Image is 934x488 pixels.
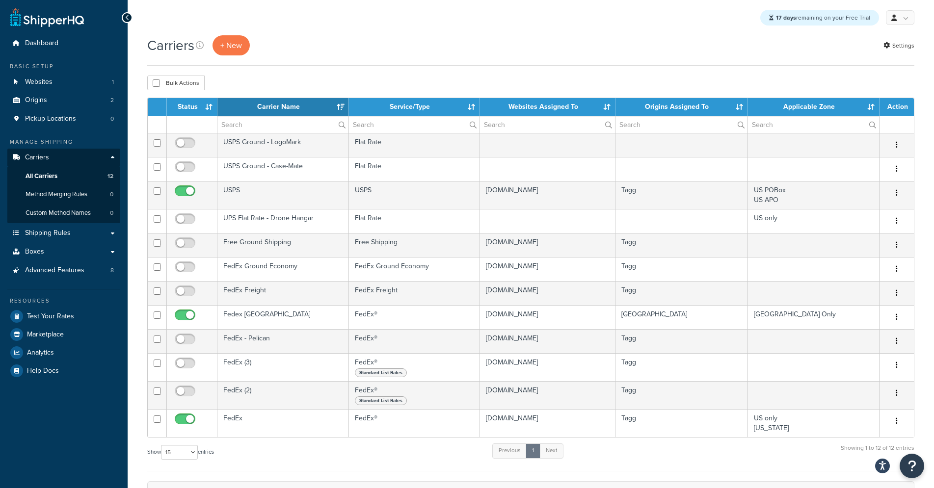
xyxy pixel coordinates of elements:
a: Previous [492,443,527,458]
a: Analytics [7,344,120,361]
select: Showentries [161,445,198,460]
a: 1 [526,443,540,458]
td: FedEx® [349,329,480,353]
span: Websites [25,78,53,86]
td: US POBox US APO [748,181,880,209]
th: Service/Type: activate to sort column ascending [349,98,480,116]
td: Tagg [615,409,747,437]
li: All Carriers [7,167,120,185]
td: FedEx (2) [217,381,349,409]
li: Websites [7,73,120,91]
span: Method Merging Rules [26,190,87,199]
span: Origins [25,96,47,104]
td: [GEOGRAPHIC_DATA] Only [748,305,880,329]
td: [DOMAIN_NAME] [480,305,615,329]
td: [DOMAIN_NAME] [480,409,615,437]
h1: Carriers [147,36,194,55]
a: Marketplace [7,326,120,343]
span: 1 [112,78,114,86]
span: Carriers [25,154,49,162]
td: Flat Rate [349,209,480,233]
span: 0 [110,190,113,199]
input: Search [615,116,747,133]
span: Advanced Features [25,266,84,275]
li: Carriers [7,149,120,223]
td: Tagg [615,181,747,209]
label: Show entries [147,445,214,460]
a: Method Merging Rules 0 [7,185,120,204]
a: Advanced Features 8 [7,261,120,280]
td: Tagg [615,329,747,353]
th: Applicable Zone: activate to sort column ascending [748,98,880,116]
li: Pickup Locations [7,110,120,128]
td: FedEx (3) [217,353,349,381]
th: Action [880,98,914,116]
a: Websites 1 [7,73,120,91]
td: Flat Rate [349,133,480,157]
td: FedEx Freight [349,281,480,305]
li: Custom Method Names [7,204,120,222]
span: Boxes [25,248,44,256]
th: Carrier Name: activate to sort column ascending [217,98,349,116]
input: Search [217,116,348,133]
button: Bulk Actions [147,76,205,90]
a: Pickup Locations 0 [7,110,120,128]
a: Settings [883,39,914,52]
input: Search [480,116,615,133]
th: Websites Assigned To: activate to sort column ascending [480,98,615,116]
li: Shipping Rules [7,224,120,242]
td: FedEx Ground Economy [349,257,480,281]
span: Dashboard [25,39,58,48]
td: [DOMAIN_NAME] [480,181,615,209]
span: 2 [110,96,114,104]
td: USPS [349,181,480,209]
th: Origins Assigned To: activate to sort column ascending [615,98,747,116]
button: + New [213,35,250,55]
span: 0 [110,209,113,217]
a: Origins 2 [7,91,120,109]
span: All Carriers [26,172,57,180]
a: Test Your Rates [7,308,120,325]
td: [DOMAIN_NAME] [480,257,615,281]
li: Method Merging Rules [7,185,120,204]
li: Advanced Features [7,261,120,280]
td: Tagg [615,381,747,409]
td: FedEx® [349,353,480,381]
td: [DOMAIN_NAME] [480,353,615,381]
a: Boxes [7,243,120,261]
td: Free Ground Shipping [217,233,349,257]
a: Help Docs [7,362,120,380]
td: USPS Ground - LogoMark [217,133,349,157]
td: [GEOGRAPHIC_DATA] [615,305,747,329]
td: FedEx® [349,409,480,437]
input: Search [748,116,879,133]
td: Tagg [615,233,747,257]
a: ShipperHQ Home [10,7,84,27]
a: Next [539,443,563,458]
div: Showing 1 to 12 of 12 entries [841,442,914,463]
td: FedEx - Pelican [217,329,349,353]
div: Manage Shipping [7,138,120,146]
div: remaining on your Free Trial [760,10,879,26]
span: 0 [110,115,114,123]
th: Status: activate to sort column ascending [167,98,217,116]
td: FedEx Ground Economy [217,257,349,281]
a: Custom Method Names 0 [7,204,120,222]
li: Origins [7,91,120,109]
td: [DOMAIN_NAME] [480,281,615,305]
td: [DOMAIN_NAME] [480,329,615,353]
span: Test Your Rates [27,312,74,321]
td: UPS Flat Rate - Drone Hangar [217,209,349,233]
span: Shipping Rules [25,229,71,237]
span: Marketplace [27,331,64,339]
td: FedEx® [349,305,480,329]
td: US only [748,209,880,233]
span: Analytics [27,349,54,357]
div: Resources [7,297,120,305]
input: Search [349,116,480,133]
td: Tagg [615,257,747,281]
span: 8 [110,266,114,275]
